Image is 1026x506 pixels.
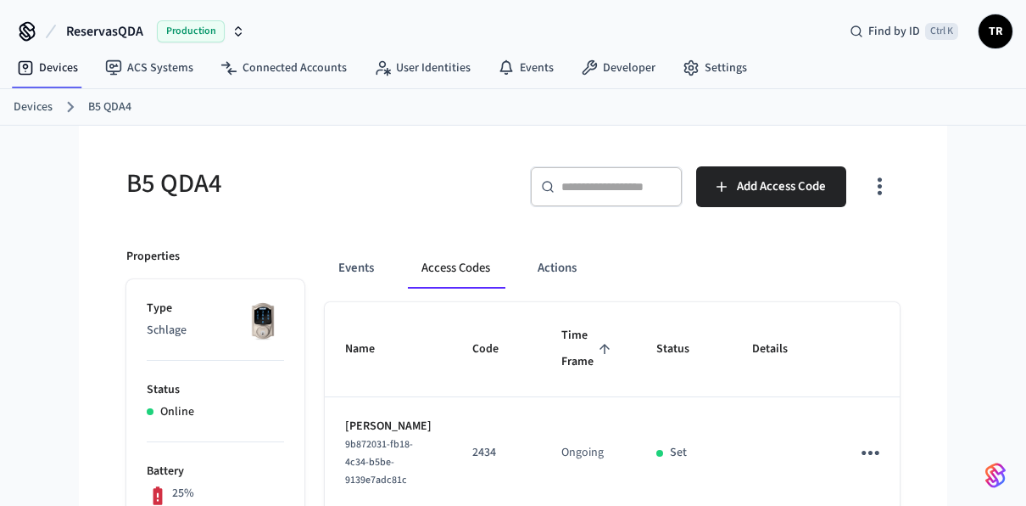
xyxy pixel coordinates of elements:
[66,21,143,42] span: ReservasQDA
[472,336,521,363] span: Code
[157,20,225,42] span: Production
[567,53,669,83] a: Developer
[925,23,958,40] span: Ctrl K
[979,14,1012,48] button: TR
[345,437,413,487] span: 9b872031-fb18-4c34-b5be-9139e7adc81c
[126,166,503,201] h5: B5 QDA4
[696,166,846,207] button: Add Access Code
[561,323,616,376] span: Time Frame
[147,381,284,399] p: Status
[752,336,810,363] span: Details
[484,53,567,83] a: Events
[737,176,826,198] span: Add Access Code
[14,98,53,116] a: Devices
[147,463,284,481] p: Battery
[160,403,194,421] p: Online
[147,300,284,318] p: Type
[242,300,284,342] img: Schlage Sense Smart Deadbolt with Camelot Trim, Front
[345,336,397,363] span: Name
[985,462,1006,489] img: SeamLogoGradient.69752ec5.svg
[92,53,207,83] a: ACS Systems
[207,53,360,83] a: Connected Accounts
[3,53,92,83] a: Devices
[88,98,131,116] a: B5 QDA4
[669,53,761,83] a: Settings
[472,444,521,462] p: 2434
[325,248,900,289] div: ant example
[345,418,432,436] p: [PERSON_NAME]
[408,248,504,289] button: Access Codes
[656,336,711,363] span: Status
[360,53,484,83] a: User Identities
[980,16,1011,47] span: TR
[325,248,388,289] button: Events
[868,23,920,40] span: Find by ID
[670,444,687,462] p: Set
[836,16,972,47] div: Find by IDCtrl K
[172,485,194,503] p: 25%
[147,322,284,340] p: Schlage
[524,248,590,289] button: Actions
[126,248,180,266] p: Properties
